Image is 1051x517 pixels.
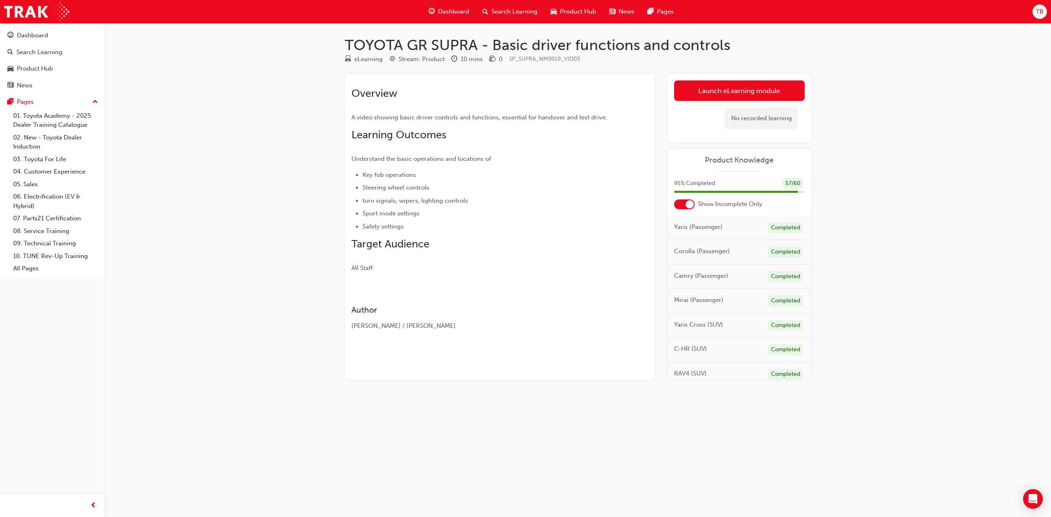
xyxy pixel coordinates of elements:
div: [PERSON_NAME] / [PERSON_NAME] [351,321,618,331]
a: News [3,78,101,93]
div: Search Learning [16,48,62,57]
span: Steering wheel controls [363,184,429,191]
span: pages-icon [7,98,14,106]
img: Trak [4,2,69,21]
a: 06. Electrification (EV & Hybrid) [10,190,101,212]
a: 09. Technical Training [10,237,101,250]
a: 05. Sales [10,178,101,191]
span: news-icon [7,82,14,89]
div: Dashboard [17,31,48,40]
span: News [619,7,634,16]
a: 01. Toyota Academy - 2025 Dealer Training Catalogue [10,110,101,131]
span: target-icon [389,56,395,63]
div: Completed [768,271,803,282]
span: Target Audience [351,238,429,250]
a: car-iconProduct Hub [544,3,603,20]
div: Duration [451,54,483,64]
div: Product Hub [17,64,53,73]
a: All Pages [10,262,101,275]
span: Key fob operations [363,171,416,178]
div: 10 mins [461,55,483,64]
span: Learning resource code [509,55,580,62]
span: Understand the basic operations and locations of [351,155,491,162]
div: Completed [768,222,803,233]
div: Stream: Product [399,55,445,64]
span: Sport mode settings [363,210,420,217]
div: Completed [768,369,803,380]
span: 95 % Completed [674,179,715,188]
span: All Staff [351,264,373,272]
a: 10. TUNE Rev-Up Training [10,250,101,263]
a: pages-iconPages [641,3,680,20]
span: C-HR (SUV) [674,344,707,354]
div: Price [489,54,503,64]
a: search-iconSearch Learning [476,3,544,20]
span: car-icon [551,7,557,17]
span: car-icon [7,65,14,73]
span: guage-icon [7,32,14,39]
div: Type [345,54,383,64]
span: news-icon [609,7,615,17]
div: Stream [389,54,445,64]
div: 57 / 60 [783,178,803,189]
div: Completed [768,295,803,307]
div: 0 [499,55,503,64]
div: Pages [17,97,34,107]
span: Camry (Passenger) [674,271,728,281]
a: Dashboard [3,28,101,43]
span: Mirai (Passenger) [674,295,723,305]
span: prev-icon [90,501,96,511]
a: 04. Customer Experience [10,165,101,178]
span: turn signals, wipers, lighting controls [363,197,468,204]
a: Product Knowledge [674,156,805,165]
h3: Author [351,305,618,315]
div: News [17,81,32,90]
span: search-icon [7,49,13,56]
span: Learning Outcomes [351,128,446,141]
a: 03. Toyota For Life [10,153,101,166]
span: up-icon [92,97,98,108]
span: Show Incomplete Only [698,199,762,209]
button: TB [1033,5,1047,19]
span: RAV4 (SUV) [674,369,707,378]
a: Search Learning [3,45,101,60]
span: Overview [351,87,397,100]
span: Search Learning [491,7,537,16]
span: search-icon [482,7,488,17]
div: Completed [768,344,803,355]
button: DashboardSearch LearningProduct HubNews [3,26,101,94]
a: guage-iconDashboard [422,3,476,20]
h1: TOYOTA GR SUPRA - Basic driver functions and controls [345,36,811,54]
div: Completed [768,320,803,331]
span: clock-icon [451,56,457,63]
span: pages-icon [647,7,654,17]
div: Open Intercom Messenger [1023,489,1043,509]
span: Dashboard [438,7,469,16]
div: Completed [768,247,803,258]
div: No recorded learning [725,108,798,129]
span: learningResourceType_ELEARNING-icon [345,56,351,63]
span: Pages [657,7,674,16]
span: TB [1036,7,1044,16]
span: money-icon [489,56,496,63]
span: Product Hub [560,7,596,16]
span: A video showing basic driver controls and functions, essential for handover and test drive. [351,114,607,121]
a: 08. Service Training [10,225,101,238]
span: Yaris Cross (SUV) [674,320,723,329]
a: 02. New - Toyota Dealer Induction [10,131,101,153]
button: Pages [3,94,101,110]
span: Yaris (Passenger) [674,222,723,232]
div: eLearning [354,55,383,64]
span: Safety settings [363,223,404,230]
a: news-iconNews [603,3,641,20]
a: Product Hub [3,61,101,76]
span: guage-icon [429,7,435,17]
a: Launch eLearning module [674,80,805,101]
span: Corolla (Passenger) [674,247,730,256]
a: 07. Parts21 Certification [10,212,101,225]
